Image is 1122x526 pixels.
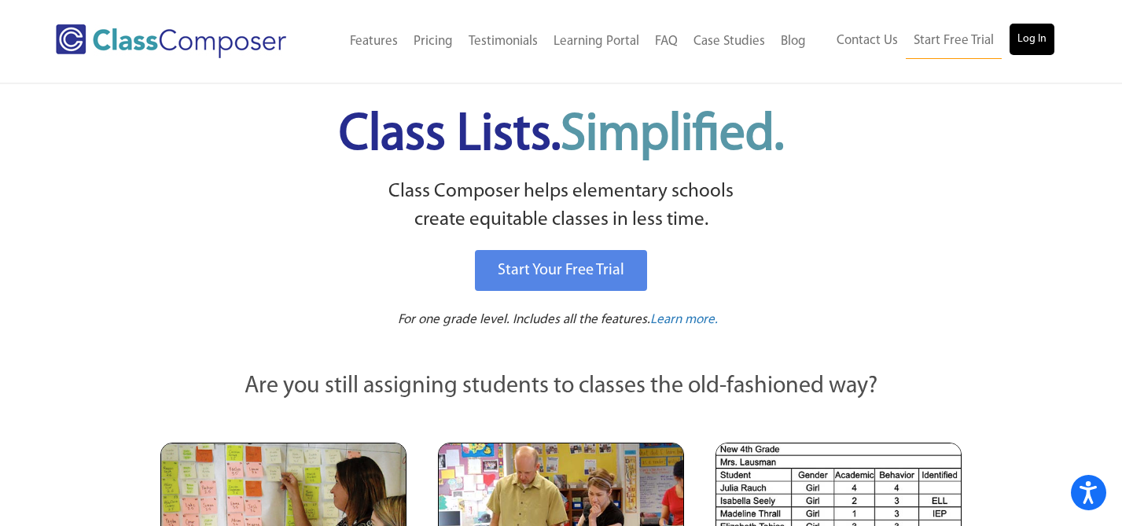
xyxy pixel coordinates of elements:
[320,24,813,59] nav: Header Menu
[475,250,647,291] a: Start Your Free Trial
[546,24,647,59] a: Learning Portal
[829,24,906,58] a: Contact Us
[906,24,1002,59] a: Start Free Trial
[398,313,650,326] span: For one grade level. Includes all the features.
[561,110,784,161] span: Simplified.
[56,24,286,58] img: Class Composer
[342,24,406,59] a: Features
[773,24,814,59] a: Blog
[1010,24,1054,55] a: Log In
[339,110,784,161] span: Class Lists.
[406,24,461,59] a: Pricing
[647,24,686,59] a: FAQ
[650,311,718,330] a: Learn more.
[650,313,718,326] span: Learn more.
[814,24,1054,59] nav: Header Menu
[160,370,962,404] p: Are you still assigning students to classes the old-fashioned way?
[461,24,546,59] a: Testimonials
[498,263,624,278] span: Start Your Free Trial
[686,24,773,59] a: Case Studies
[158,178,965,235] p: Class Composer helps elementary schools create equitable classes in less time.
